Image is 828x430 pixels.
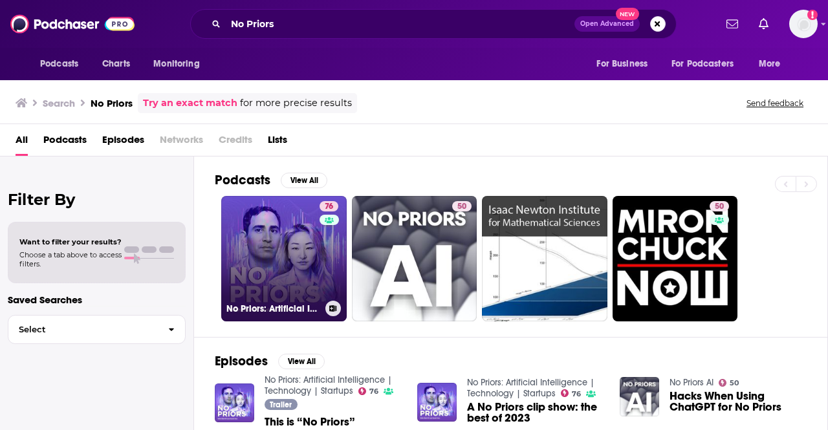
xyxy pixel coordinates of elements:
[8,190,186,209] h2: Filter By
[19,250,122,268] span: Choose a tab above to access filters.
[417,383,457,422] img: A No Priors clip show: the best of 2023
[278,354,325,369] button: View All
[215,172,327,188] a: PodcastsView All
[190,9,677,39] div: Search podcasts, credits, & more...
[369,389,378,394] span: 76
[226,14,574,34] input: Search podcasts, credits, & more...
[281,173,327,188] button: View All
[8,325,158,334] span: Select
[226,303,320,314] h3: No Priors: Artificial Intelligence | Technology | Startups
[719,379,739,387] a: 50
[721,13,743,35] a: Show notifications dropdown
[43,97,75,109] h3: Search
[40,55,78,73] span: Podcasts
[43,129,87,156] a: Podcasts
[710,201,729,211] a: 50
[8,315,186,344] button: Select
[663,52,752,76] button: open menu
[572,391,581,397] span: 76
[467,377,594,399] a: No Priors: Artificial Intelligence | Technology | Startups
[10,12,135,36] img: Podchaser - Follow, Share and Rate Podcasts
[265,374,392,396] a: No Priors: Artificial Intelligence | Technology | Startups
[91,97,133,109] h3: No Priors
[102,129,144,156] a: Episodes
[160,129,203,156] span: Networks
[240,96,352,111] span: for more precise results
[561,389,582,397] a: 76
[325,200,333,213] span: 76
[750,52,797,76] button: open menu
[587,52,664,76] button: open menu
[467,402,604,424] a: A No Priors clip show: the best of 2023
[143,96,237,111] a: Try an exact match
[94,52,138,76] a: Charts
[19,237,122,246] span: Want to filter your results?
[789,10,818,38] img: User Profile
[16,129,28,156] a: All
[580,21,634,27] span: Open Advanced
[215,383,254,423] img: This is “No Priors”
[221,196,347,321] a: 76No Priors: Artificial Intelligence | Technology | Startups
[153,55,199,73] span: Monitoring
[730,380,739,386] span: 50
[320,201,338,211] a: 76
[457,200,466,213] span: 50
[596,55,648,73] span: For Business
[102,55,130,73] span: Charts
[219,129,252,156] span: Credits
[789,10,818,38] button: Show profile menu
[215,172,270,188] h2: Podcasts
[807,10,818,20] svg: Add a profile image
[452,201,472,211] a: 50
[215,353,268,369] h2: Episodes
[759,55,781,73] span: More
[270,401,292,409] span: Trailer
[671,55,734,73] span: For Podcasters
[8,294,186,306] p: Saved Searches
[754,13,774,35] a: Show notifications dropdown
[358,387,379,395] a: 76
[574,16,640,32] button: Open AdvancedNew
[670,377,714,388] a: No Priors AI
[743,98,807,109] button: Send feedback
[620,377,659,416] img: Hacks When Using ChatGPT for No Priors
[616,8,639,20] span: New
[265,416,355,427] a: This is “No Priors”
[613,196,738,321] a: 50
[670,391,807,413] a: Hacks When Using ChatGPT for No Priors
[789,10,818,38] span: Logged in as ClarissaGuerrero
[268,129,287,156] a: Lists
[352,196,477,321] a: 50
[31,52,95,76] button: open menu
[715,200,724,213] span: 50
[144,52,216,76] button: open menu
[215,353,325,369] a: EpisodesView All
